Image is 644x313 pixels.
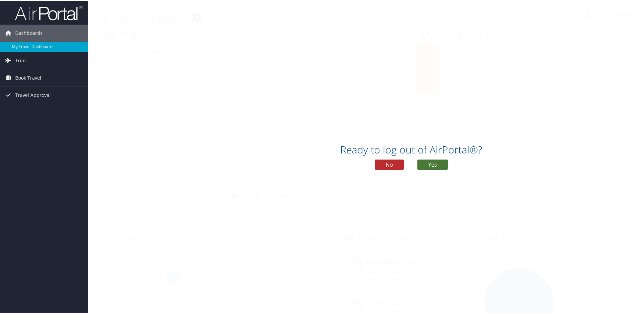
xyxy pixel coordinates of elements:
[15,51,27,68] span: Trips
[15,4,83,20] img: airportal-logo.png
[15,86,51,103] span: Travel Approval
[15,24,43,41] span: Dashboards
[375,159,404,169] button: No
[15,69,41,86] span: Book Travel
[417,159,448,169] button: Yes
